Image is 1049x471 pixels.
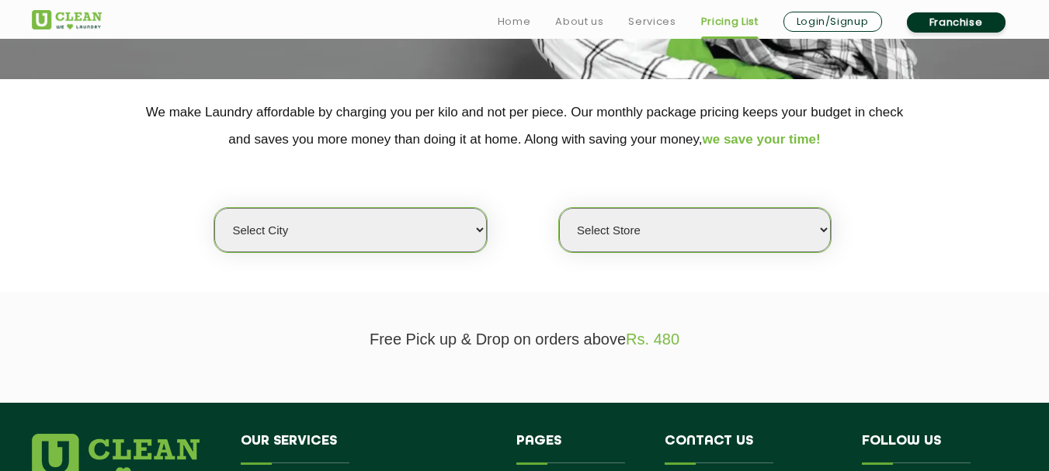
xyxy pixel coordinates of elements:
[555,12,603,31] a: About us
[628,12,676,31] a: Services
[862,434,999,463] h4: Follow us
[701,12,759,31] a: Pricing List
[32,99,1018,153] p: We make Laundry affordable by charging you per kilo and not per piece. Our monthly package pricin...
[241,434,494,463] h4: Our Services
[907,12,1006,33] a: Franchise
[783,12,882,32] a: Login/Signup
[498,12,531,31] a: Home
[516,434,641,463] h4: Pages
[626,331,679,348] span: Rs. 480
[32,331,1018,348] p: Free Pick up & Drop on orders above
[32,10,102,29] img: UClean Laundry and Dry Cleaning
[703,132,821,147] span: we save your time!
[665,434,839,463] h4: Contact us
